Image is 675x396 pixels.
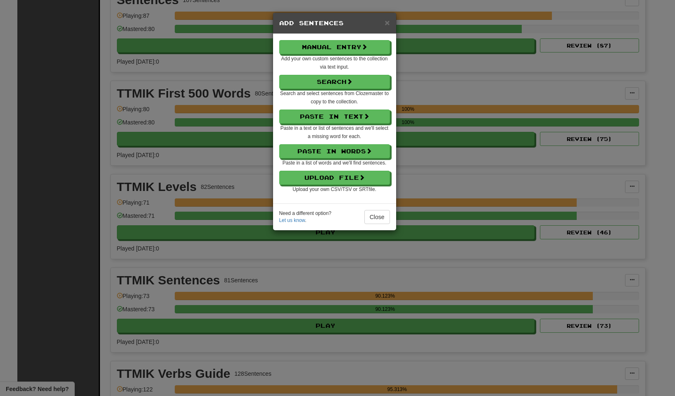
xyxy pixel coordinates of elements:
span: × [385,18,390,27]
small: Paste in a text or list of sentences and we'll select a missing word for each. [280,125,388,139]
small: Search and select sentences from Clozemaster to copy to the collection. [280,91,389,105]
button: Close [385,18,390,27]
small: Upload your own CSV/TSV or SRT file. [292,186,376,192]
small: Need a different option? . [279,210,332,224]
button: Paste in Text [279,110,390,124]
small: Add your own custom sentences to the collection via text input. [281,56,388,70]
button: Upload File [279,171,390,185]
button: Close [364,210,390,224]
button: Paste in Words [279,144,390,158]
a: Let us know [279,217,305,223]
button: Search [279,75,390,89]
h5: Add Sentences [279,19,390,27]
small: Paste in a list of words and we'll find sentences. [283,160,386,166]
button: Manual Entry [279,40,390,54]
